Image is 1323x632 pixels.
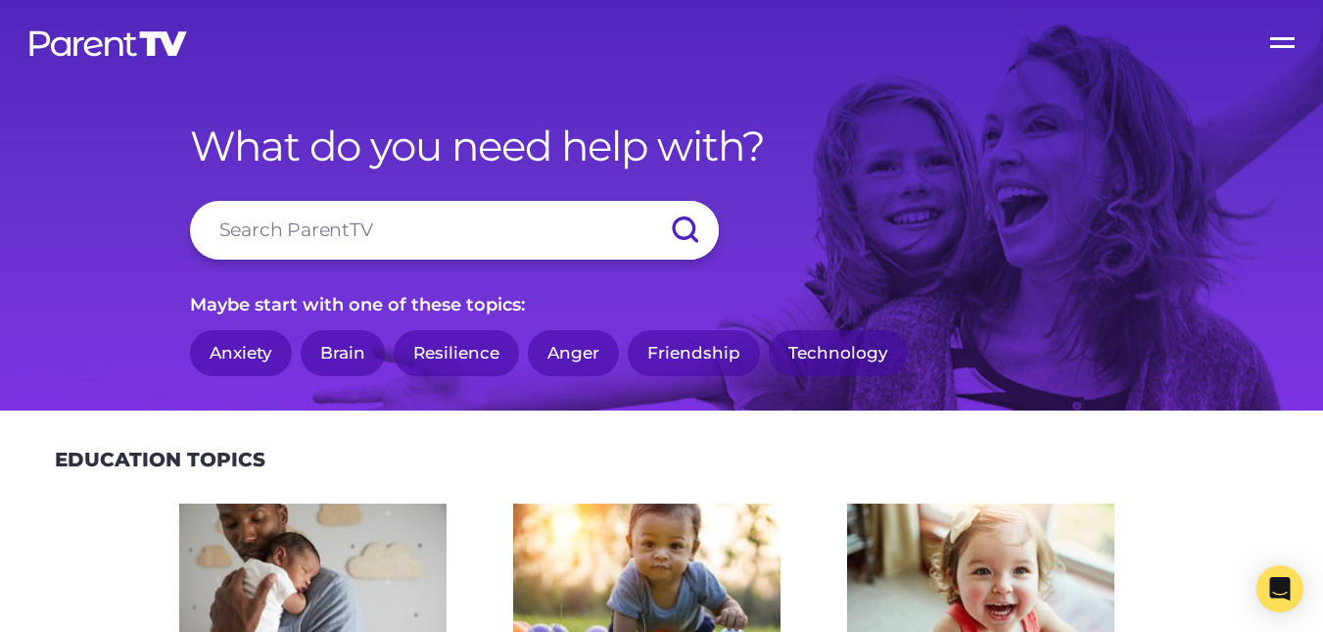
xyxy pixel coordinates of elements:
[55,448,265,471] h2: Education Topics
[628,330,760,376] a: Friendship
[769,330,908,376] a: Technology
[190,289,1134,320] p: Maybe start with one of these topics:
[528,330,619,376] a: Anger
[650,201,719,260] input: Submit
[394,330,519,376] a: Resilience
[190,122,1134,170] h1: What do you need help with?
[190,201,719,260] input: Search ParentTV
[27,29,189,58] img: parenttv-logo-white.4c85aaf.svg
[301,330,385,376] a: Brain
[190,330,292,376] a: Anxiety
[1256,565,1303,612] div: Open Intercom Messenger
